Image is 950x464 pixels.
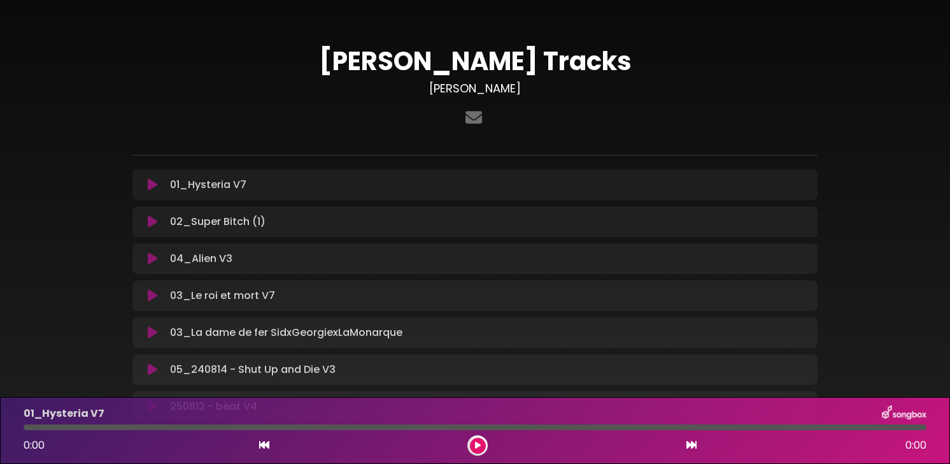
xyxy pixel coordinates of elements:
img: songbox-logo-white.png [882,405,926,422]
p: 05_240814 - Shut Up and Die V3 [170,362,336,377]
span: 0:00 [24,438,45,453]
p: 01_Hysteria V7 [24,406,104,421]
p: 01_Hysteria V7 [170,177,246,192]
p: 03_Le roi et mort V7 [170,288,275,303]
p: 02_Super Bitch (1) [170,214,266,229]
h3: [PERSON_NAME] [132,82,818,96]
h1: [PERSON_NAME] Tracks [132,46,818,76]
p: 03_La dame de fer SidxGeorgiexLaMonarque [170,325,402,340]
p: 04_Alien V3 [170,251,232,266]
span: 0:00 [905,438,926,453]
